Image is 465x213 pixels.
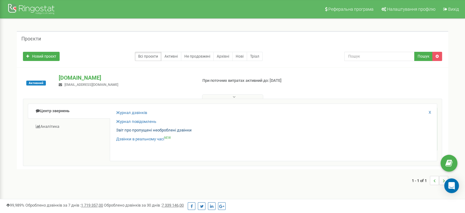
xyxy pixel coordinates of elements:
[232,52,247,61] a: Нові
[28,119,110,134] a: Аналiтика
[6,203,24,207] span: 99,989%
[23,52,60,61] a: Новий проєкт
[181,52,214,61] a: Не продовжені
[59,74,192,82] p: [DOMAIN_NAME]
[412,170,448,191] nav: ...
[116,119,156,125] a: Журнал повідомлень
[202,78,300,84] p: При поточних витратах активний до: [DATE]
[161,52,181,61] a: Активні
[164,136,171,139] sup: NEW
[429,110,431,116] a: X
[26,81,46,86] span: Активний
[213,52,233,61] a: Архівні
[116,127,192,133] a: Звіт про пропущені необроблені дзвінки
[65,83,118,87] span: [EMAIL_ADDRESS][DOMAIN_NAME]
[116,110,147,116] a: Журнал дзвінків
[162,203,184,207] u: 7 339 146,00
[116,136,171,142] a: Дзвінки в реальному часіNEW
[448,7,459,12] span: Вихід
[104,203,184,207] span: Оброблено дзвінків за 30 днів :
[135,52,161,61] a: Всі проєкти
[81,203,103,207] u: 1 719 357,00
[444,178,459,193] div: Open Intercom Messenger
[21,36,41,42] h5: Проєкти
[344,52,415,61] input: Пошук
[387,7,435,12] span: Налаштування профілю
[25,203,103,207] span: Оброблено дзвінків за 7 днів :
[414,52,433,61] button: Пошук
[28,104,110,119] a: Центр звернень
[328,7,374,12] span: Реферальна програма
[247,52,263,61] a: Тріал
[412,176,430,185] span: 1 - 1 of 1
